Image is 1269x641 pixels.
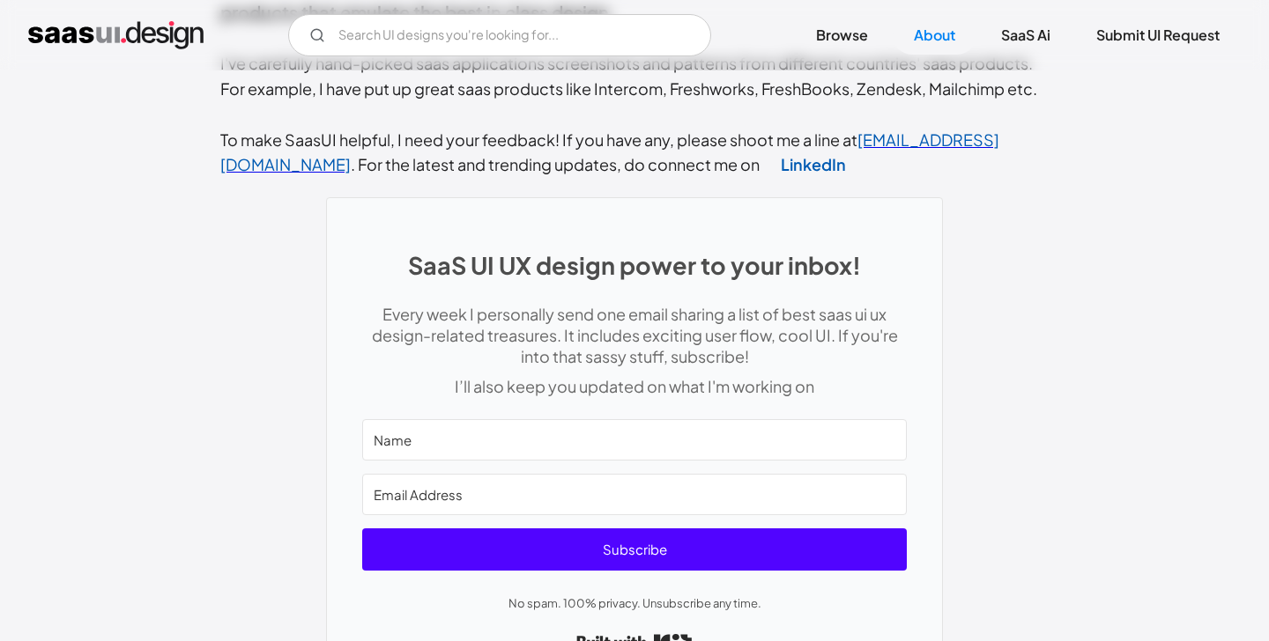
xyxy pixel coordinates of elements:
[980,16,1072,55] a: SaaS Ai
[760,142,867,187] a: LinkedIn
[362,304,907,367] p: Every week I personally send one email sharing a list of best saas ui ux design-related treasures...
[288,14,711,56] input: Search UI designs you're looking for...
[362,419,907,460] input: Name
[288,14,711,56] form: Email Form
[362,528,907,571] button: Subscribe
[893,16,976,55] a: About
[28,21,204,49] a: home
[362,376,907,397] p: I’ll also keep you updated on what I'm working on
[362,593,907,614] p: No spam. 100% privacy. Unsubscribe any time.
[1075,16,1241,55] a: Submit UI Request
[795,16,889,55] a: Browse
[362,474,907,515] input: Email Address
[362,251,907,279] h1: SaaS UI UX design power to your inbox!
